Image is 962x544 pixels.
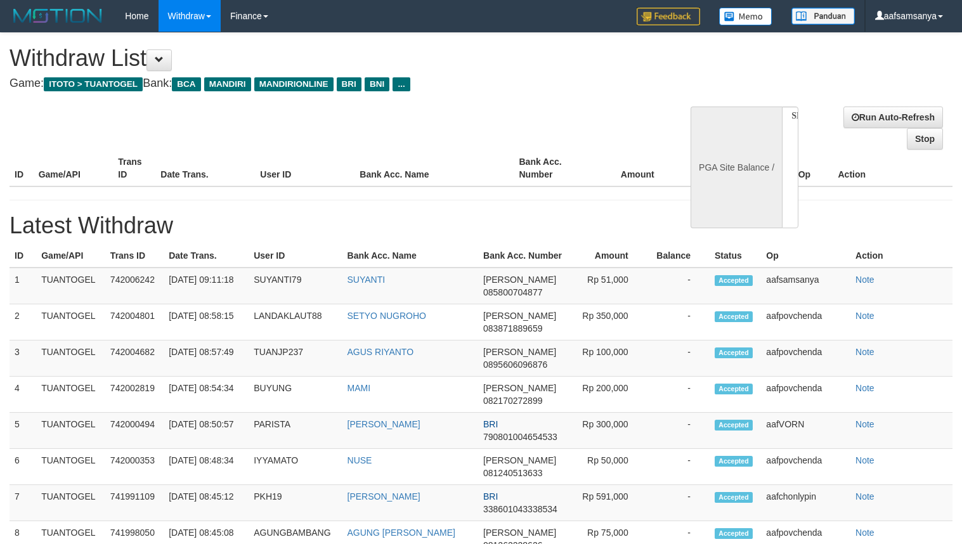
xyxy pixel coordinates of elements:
[393,77,410,91] span: ...
[105,244,164,268] th: Trans ID
[10,304,36,340] td: 2
[761,413,850,449] td: aafVORN
[568,449,647,485] td: Rp 50,000
[164,449,249,485] td: [DATE] 08:48:34
[761,304,850,340] td: aafpovchenda
[483,432,557,442] span: 790801004654533
[594,150,673,186] th: Amount
[647,449,710,485] td: -
[10,268,36,304] td: 1
[647,485,710,521] td: -
[568,340,647,377] td: Rp 100,000
[907,128,943,150] a: Stop
[791,8,855,25] img: panduan.png
[36,449,105,485] td: TUANTOGEL
[483,287,542,297] span: 085800704877
[249,268,342,304] td: SUYANTI79
[715,420,753,431] span: Accepted
[855,311,874,321] a: Note
[568,268,647,304] td: Rp 51,000
[105,377,164,413] td: 742002819
[348,311,426,321] a: SETYO NUGROHO
[255,150,354,186] th: User ID
[36,304,105,340] td: TUANTOGEL
[10,150,34,186] th: ID
[855,347,874,357] a: Note
[761,268,850,304] td: aafsamsanya
[715,275,753,286] span: Accepted
[155,150,255,186] th: Date Trans.
[36,268,105,304] td: TUANTOGEL
[10,244,36,268] th: ID
[483,323,542,334] span: 083871889659
[483,528,556,538] span: [PERSON_NAME]
[483,347,556,357] span: [PERSON_NAME]
[647,268,710,304] td: -
[105,268,164,304] td: 742006242
[10,340,36,377] td: 3
[483,383,556,393] span: [PERSON_NAME]
[715,528,753,539] span: Accepted
[833,150,952,186] th: Action
[483,275,556,285] span: [PERSON_NAME]
[10,77,628,90] h4: Game: Bank:
[36,340,105,377] td: TUANTOGEL
[850,244,952,268] th: Action
[249,485,342,521] td: PKH19
[715,384,753,394] span: Accepted
[254,77,334,91] span: MANDIRIONLINE
[348,275,386,285] a: SUYANTI
[568,377,647,413] td: Rp 200,000
[249,413,342,449] td: PARISTA
[761,244,850,268] th: Op
[761,377,850,413] td: aafpovchenda
[793,150,833,186] th: Op
[105,449,164,485] td: 742000353
[514,150,594,186] th: Bank Acc. Number
[478,244,568,268] th: Bank Acc. Number
[36,244,105,268] th: Game/API
[483,311,556,321] span: [PERSON_NAME]
[568,244,647,268] th: Amount
[855,383,874,393] a: Note
[691,107,782,228] div: PGA Site Balance /
[249,340,342,377] td: TUANJP237
[715,492,753,503] span: Accepted
[36,485,105,521] td: TUANTOGEL
[10,413,36,449] td: 5
[637,8,700,25] img: Feedback.jpg
[10,46,628,71] h1: Withdraw List
[568,304,647,340] td: Rp 350,000
[204,77,251,91] span: MANDIRI
[483,504,557,514] span: 338601043338534
[715,311,753,322] span: Accepted
[647,340,710,377] td: -
[483,359,547,370] span: 0895606096876
[342,244,478,268] th: Bank Acc. Name
[647,244,710,268] th: Balance
[855,275,874,285] a: Note
[10,377,36,413] td: 4
[249,304,342,340] td: LANDAKLAUT88
[761,340,850,377] td: aafpovchenda
[348,383,371,393] a: MAMI
[164,268,249,304] td: [DATE] 09:11:18
[348,455,372,465] a: NUSE
[855,455,874,465] a: Note
[710,244,761,268] th: Status
[113,150,155,186] th: Trans ID
[164,244,249,268] th: Date Trans.
[105,485,164,521] td: 741991109
[105,340,164,377] td: 742004682
[164,340,249,377] td: [DATE] 08:57:49
[647,377,710,413] td: -
[761,485,850,521] td: aafchonlypin
[568,413,647,449] td: Rp 300,000
[10,213,952,238] h1: Latest Withdraw
[855,419,874,429] a: Note
[249,377,342,413] td: BUYUNG
[483,396,542,406] span: 082170272899
[855,491,874,502] a: Note
[483,468,542,478] span: 081240513633
[365,77,389,91] span: BNI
